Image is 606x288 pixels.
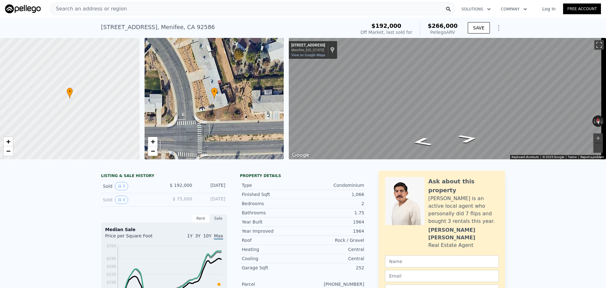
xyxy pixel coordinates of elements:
div: Price per Square Foot [105,233,164,243]
button: Show Options [492,21,505,34]
div: 1964 [303,219,364,225]
a: View on Google Maps [291,53,325,57]
button: Zoom out [593,143,603,153]
div: Bathrooms [242,210,303,216]
div: Sold [103,196,159,204]
a: Zoom out [148,146,157,156]
div: Menifee, [US_STATE] [291,48,325,52]
div: Median Sale [105,226,223,233]
div: [STREET_ADDRESS] [291,43,325,48]
div: Garage Sqft [242,265,303,271]
div: Condominium [303,182,364,188]
div: Ask about this property [428,177,499,195]
span: • [67,89,73,94]
div: Roof [242,237,303,243]
span: − [151,147,155,155]
img: Google [290,151,311,159]
button: Solutions [456,3,496,15]
input: Email [385,270,499,282]
div: Year Improved [242,228,303,234]
img: Pellego [5,4,41,13]
a: Show location on map [330,46,335,53]
span: − [6,147,10,155]
span: + [151,138,155,145]
div: Property details [240,173,366,178]
div: Cooling [242,255,303,262]
div: Off Market, last sold for [360,29,412,35]
div: [DATE] [197,196,225,204]
div: [PHONE_NUMBER] [303,281,364,287]
tspan: $190 [106,280,116,285]
a: Report a problem [580,155,604,159]
tspan: $350 [106,244,116,248]
span: 3Y [195,233,200,238]
a: Log In [535,6,563,12]
div: Map [289,38,606,159]
a: Free Account [563,3,601,14]
div: Central [303,255,364,262]
div: 1.75 [303,210,364,216]
span: $192,000 [371,22,401,29]
div: Year Built [242,219,303,225]
a: Terms (opens in new tab) [568,155,577,159]
div: Real Estate Agent [428,242,473,249]
div: Sale [210,214,227,223]
button: Toggle fullscreen view [594,40,604,50]
div: [PERSON_NAME] [PERSON_NAME] [428,226,499,242]
span: Max [214,233,223,240]
div: 2 [303,200,364,207]
div: Rent [192,214,210,223]
a: Zoom in [148,137,157,146]
span: 1Y [187,233,193,238]
path: Go East, Cherry Hills Blvd [450,132,486,145]
a: Open this area in Google Maps (opens a new window) [290,151,311,159]
div: Heating [242,246,303,253]
span: $266,000 [428,22,458,29]
div: • [211,88,217,99]
tspan: $225 [106,272,116,277]
div: [DATE] [197,182,225,190]
span: $ 192,000 [170,183,192,188]
div: [PERSON_NAME] is an active local agent who personally did 7 flips and bought 3 rentals this year. [428,195,499,225]
path: Go West, Cherry Hills Blvd [404,136,440,148]
button: Reset the view [595,115,602,127]
div: 252 [303,265,364,271]
button: View historical data [115,182,128,190]
div: Sold [103,182,159,190]
div: Central [303,246,364,253]
div: • [67,88,73,99]
div: 1,066 [303,191,364,198]
div: Type [242,182,303,188]
input: Name [385,255,499,267]
span: Search an address or region [51,5,127,13]
button: SAVE [468,22,490,34]
span: $ 75,000 [173,196,192,201]
a: Zoom out [3,146,13,156]
button: Rotate counterclockwise [592,115,596,127]
div: Finished Sqft [242,191,303,198]
span: + [6,138,10,145]
button: View historical data [115,196,128,204]
span: • [211,89,217,94]
button: Zoom in [593,133,603,143]
tspan: $260 [106,264,116,269]
div: 1964 [303,228,364,234]
button: Keyboard shortcuts [512,155,539,159]
span: © 2025 Google [543,155,564,159]
button: Company [496,3,532,15]
span: 10Y [203,233,211,238]
div: Bedrooms [242,200,303,207]
div: Rock / Gravel [303,237,364,243]
a: Zoom in [3,137,13,146]
div: Parcel [242,281,303,287]
div: LISTING & SALE HISTORY [101,173,227,180]
div: Pellego ARV [428,29,458,35]
div: Street View [289,38,606,159]
tspan: $295 [106,256,116,261]
div: [STREET_ADDRESS] , Menifee , CA 92586 [101,23,215,32]
button: Rotate clockwise [601,115,604,127]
